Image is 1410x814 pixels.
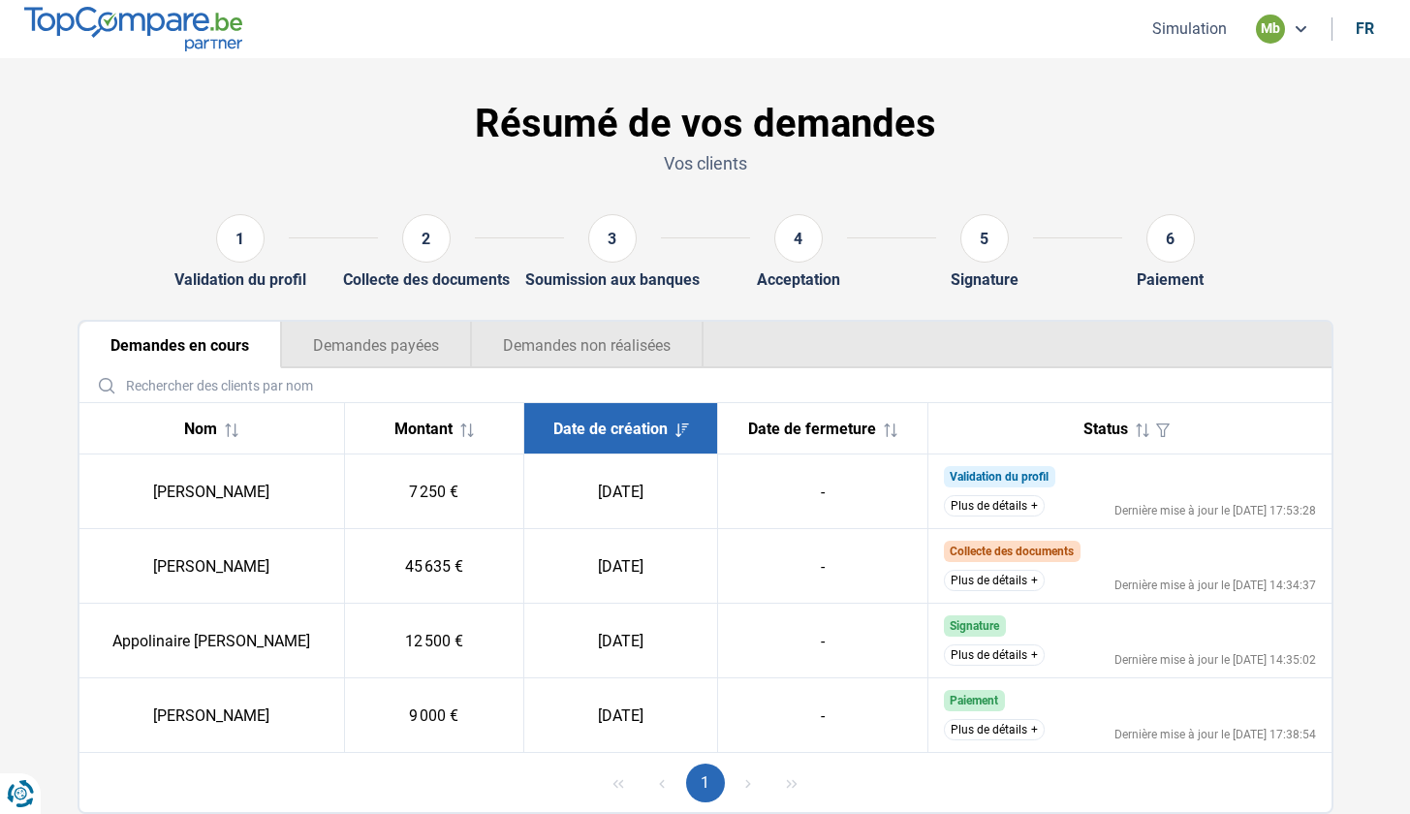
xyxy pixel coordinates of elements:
div: 1 [216,214,265,263]
button: Previous Page [642,764,681,802]
td: [PERSON_NAME] [79,678,345,753]
td: 9 000 € [344,678,523,753]
div: Dernière mise à jour le [DATE] 17:53:28 [1114,505,1316,517]
td: [DATE] [524,454,718,529]
div: fr [1356,19,1374,38]
button: Demandes non réalisées [471,322,704,368]
p: Vos clients [78,151,1333,175]
span: Signature [950,619,999,633]
span: Montant [394,420,453,438]
div: Paiement [1137,270,1204,289]
div: Collecte des documents [343,270,510,289]
td: - [718,604,928,678]
img: TopCompare.be [24,7,242,50]
td: 45 635 € [344,529,523,604]
td: 12 500 € [344,604,523,678]
td: [DATE] [524,529,718,604]
button: Last Page [772,764,811,802]
button: Simulation [1146,18,1233,39]
td: Appolinaire [PERSON_NAME] [79,604,345,678]
div: 3 [588,214,637,263]
button: Demandes en cours [79,322,281,368]
div: Dernière mise à jour le [DATE] 17:38:54 [1114,729,1316,740]
div: 5 [960,214,1009,263]
span: Status [1083,420,1128,438]
span: Date de création [553,420,668,438]
button: Demandes payées [281,322,471,368]
td: - [718,529,928,604]
button: Plus de détails [944,719,1045,740]
td: [DATE] [524,678,718,753]
div: Acceptation [757,270,840,289]
span: Paiement [950,694,998,707]
div: 2 [402,214,451,263]
td: [PERSON_NAME] [79,529,345,604]
span: Validation du profil [950,470,1049,484]
button: Page 1 [686,764,725,802]
td: [DATE] [524,604,718,678]
span: Collecte des documents [950,545,1074,558]
button: Plus de détails [944,644,1045,666]
span: Date de fermeture [748,420,876,438]
div: Dernière mise à jour le [DATE] 14:35:02 [1114,654,1316,666]
div: Validation du profil [174,270,306,289]
div: Soumission aux banques [525,270,700,289]
div: Signature [951,270,1018,289]
td: 7 250 € [344,454,523,529]
td: [PERSON_NAME] [79,454,345,529]
div: Dernière mise à jour le [DATE] 14:34:37 [1114,579,1316,591]
input: Rechercher des clients par nom [87,368,1324,402]
h1: Résumé de vos demandes [78,101,1333,147]
div: mb [1256,15,1285,44]
td: - [718,678,928,753]
div: 4 [774,214,823,263]
td: - [718,454,928,529]
button: Next Page [729,764,768,802]
button: Plus de détails [944,570,1045,591]
div: 6 [1146,214,1195,263]
button: First Page [599,764,638,802]
button: Plus de détails [944,495,1045,517]
span: Nom [184,420,217,438]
